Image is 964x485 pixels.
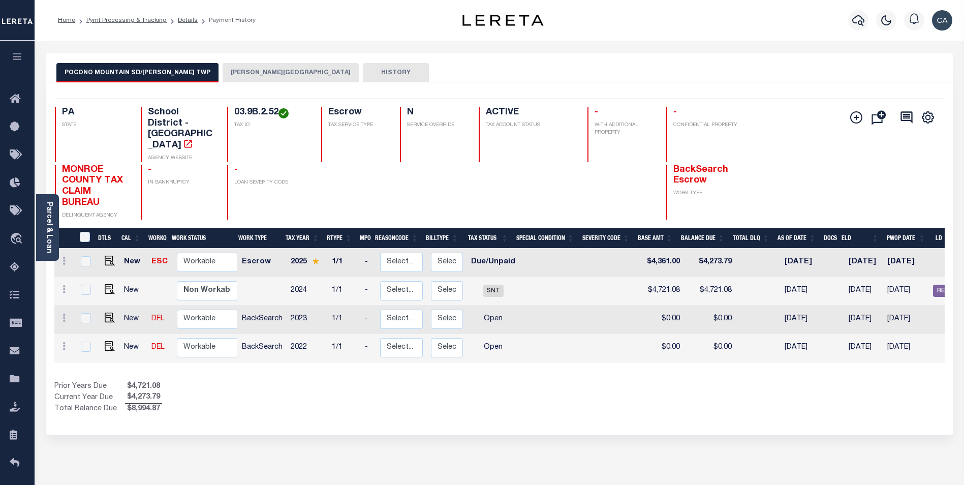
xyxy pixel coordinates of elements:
p: IN BANKRUPTCY [148,179,215,187]
td: - [361,306,376,334]
td: $4,273.79 [684,249,736,277]
span: - [595,108,598,117]
a: Home [58,17,75,23]
h4: PA [62,107,129,118]
td: [DATE] [781,306,827,334]
p: TAX SERVICE TYPE [328,122,388,129]
td: $4,721.08 [641,277,684,306]
td: [DATE] [883,334,929,362]
td: - [361,277,376,306]
span: MONROE COUNTY TAX CLAIM BUREAU [62,165,123,207]
td: BackSearch [238,334,287,362]
td: [DATE] [845,306,883,334]
a: Pymt Processing & Tracking [86,17,167,23]
td: New [120,249,148,277]
th: Base Amt: activate to sort column ascending [634,228,677,249]
p: AGENCY WEBSITE [148,155,215,162]
i: travel_explore [10,233,26,246]
td: [DATE] [781,277,827,306]
th: RType: activate to sort column ascending [323,228,356,249]
th: Severity Code: activate to sort column ascending [578,228,634,249]
td: Escrow [238,249,287,277]
td: Due/Unpaid [467,249,519,277]
td: [DATE] [845,277,883,306]
h4: N [407,107,467,118]
td: [DATE] [883,249,929,277]
td: 1/1 [328,334,361,362]
td: 1/1 [328,277,361,306]
th: MPO [356,228,371,249]
td: 2025 [287,249,328,277]
p: CONFIDENTIAL PROPERTY [673,122,740,129]
th: LD: activate to sort column ascending [929,228,957,249]
p: TAX ID [234,122,308,129]
h4: ACTIVE [486,107,575,118]
td: [DATE] [845,249,883,277]
td: $4,361.00 [641,249,684,277]
td: - [361,334,376,362]
p: SERVICE OVERRIDE [407,122,467,129]
a: Details [178,17,198,23]
td: Open [467,334,519,362]
h4: School District - [GEOGRAPHIC_DATA] [148,107,215,151]
td: 2022 [287,334,328,362]
span: REC [933,285,953,297]
td: [DATE] [781,249,827,277]
span: - [673,108,677,117]
span: - [234,165,238,174]
th: Tax Year: activate to sort column ascending [282,228,323,249]
th: PWOP Date: activate to sort column ascending [883,228,929,249]
th: As of Date: activate to sort column ascending [773,228,820,249]
a: DEL [151,344,165,351]
p: DELINQUENT AGENCY [62,212,129,220]
th: CAL: activate to sort column ascending [117,228,144,249]
th: WorkQ [144,228,168,249]
td: Current Year Due [54,392,125,403]
button: POCONO MOUNTAIN SD/[PERSON_NAME] TWP [56,63,219,82]
span: $4,273.79 [125,392,162,403]
span: BackSearch Escrow [673,165,728,186]
td: $0.00 [684,334,736,362]
span: $8,994.87 [125,404,162,415]
th: Work Type [234,228,282,249]
td: 1/1 [328,306,361,334]
td: Total Balance Due [54,404,125,415]
th: &nbsp;&nbsp;&nbsp;&nbsp;&nbsp;&nbsp;&nbsp;&nbsp;&nbsp;&nbsp; [54,228,74,249]
td: $0.00 [684,306,736,334]
a: Parcel & Loan [45,202,52,253]
p: TAX ACCOUNT STATUS [486,122,575,129]
td: Prior Years Due [54,381,125,392]
td: [DATE] [781,334,827,362]
td: Open [467,306,519,334]
td: 1/1 [328,249,361,277]
td: New [120,306,148,334]
p: WORK TYPE [673,190,740,197]
td: New [120,334,148,362]
td: [DATE] [845,334,883,362]
td: $0.00 [641,306,684,334]
p: STATE [62,122,129,129]
th: Total DLQ: activate to sort column ascending [729,228,773,249]
a: ESC [151,258,168,265]
a: REC [933,287,953,294]
td: 2024 [287,277,328,306]
th: &nbsp; [74,228,95,249]
td: 2023 [287,306,328,334]
img: Star.svg [312,258,319,264]
th: Docs [820,228,837,249]
li: Payment History [198,16,256,25]
span: $4,721.08 [125,381,162,392]
th: Work Status [168,228,237,249]
th: ReasonCode: activate to sort column ascending [371,228,422,249]
th: Balance Due: activate to sort column ascending [677,228,729,249]
button: HISTORY [363,63,429,82]
p: LOAN SEVERITY CODE [234,179,308,187]
td: BackSearch [238,306,287,334]
a: DEL [151,315,165,322]
td: - [361,249,376,277]
td: New [120,277,148,306]
td: [DATE] [883,277,929,306]
h4: 03.9B.2.52 [234,107,308,118]
img: logo-dark.svg [462,15,544,26]
th: ELD: activate to sort column ascending [837,228,883,249]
